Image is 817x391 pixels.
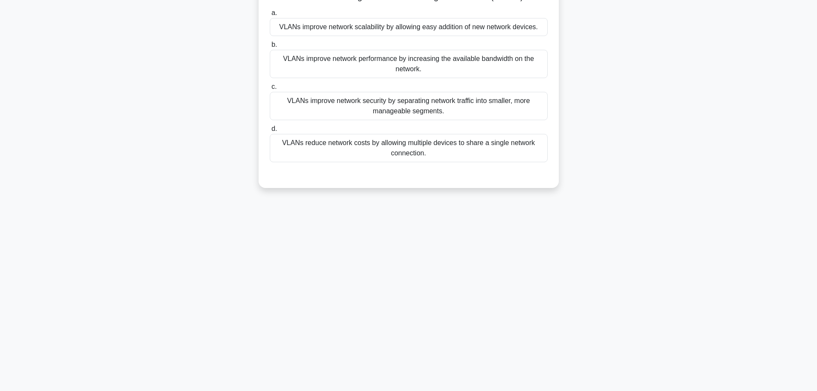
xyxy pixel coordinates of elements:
[271,125,277,132] span: d.
[271,41,277,48] span: b.
[271,83,277,90] span: c.
[270,50,548,78] div: VLANs improve network performance by increasing the available bandwidth on the network.
[270,134,548,162] div: VLANs reduce network costs by allowing multiple devices to share a single network connection.
[270,92,548,120] div: VLANs improve network security by separating network traffic into smaller, more manageable segments.
[270,18,548,36] div: VLANs improve network scalability by allowing easy addition of new network devices.
[271,9,277,16] span: a.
